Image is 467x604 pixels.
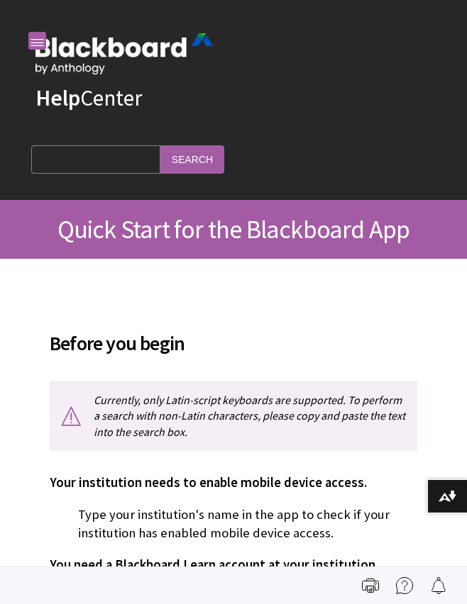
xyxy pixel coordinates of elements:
input: Search [160,145,224,173]
p: Type your institution's name in the app to check if your institution has enabled mobile device ac... [50,505,417,542]
span: Quick Start for the Blackboard App [57,213,410,245]
span: You need a Blackboard Learn account at your institution. [50,557,378,573]
img: Follow this page [430,577,447,594]
img: More help [396,577,413,594]
p: Currently, only Latin-script keyboards are supported. To perform a search with non-Latin characte... [50,381,417,451]
img: Blackboard by Anthology [35,33,213,74]
span: Before you begin [50,328,417,358]
img: Print [362,577,379,594]
a: HelpCenter [35,84,142,112]
strong: Help [35,84,80,112]
span: Your institution needs to enable mobile device access. [50,474,367,491]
